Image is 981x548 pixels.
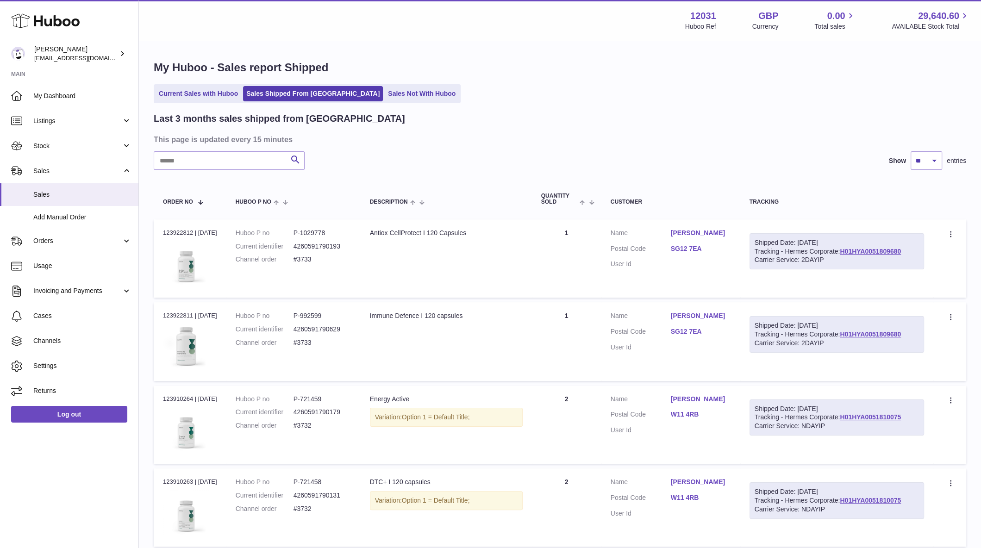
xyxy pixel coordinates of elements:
h1: My Huboo - Sales report Shipped [154,60,966,75]
a: SG12 7EA [671,327,731,336]
div: Shipped Date: [DATE] [755,238,919,247]
img: 1718696990.jpg [163,323,209,369]
div: 123910264 | [DATE] [163,395,217,403]
a: 0.00 Total sales [814,10,856,31]
strong: 12031 [690,10,716,22]
div: Tracking - Hermes Corporate: [750,482,925,519]
a: H01HYA0051810075 [840,413,901,421]
div: 123922812 | [DATE] [163,229,217,237]
span: [EMAIL_ADDRESS][DOMAIN_NAME] [34,54,136,62]
span: Returns [33,386,131,395]
div: Energy Active [370,395,523,404]
div: Shipped Date: [DATE] [755,321,919,330]
dt: Huboo P no [236,311,294,320]
a: W11 4RB [671,410,731,419]
dt: Channel order [236,338,294,347]
span: AVAILABLE Stock Total [892,22,970,31]
div: Shipped Date: [DATE] [755,487,919,496]
dt: Current identifier [236,491,294,500]
td: 2 [532,468,601,547]
dd: #3733 [294,255,351,264]
td: 2 [532,386,601,464]
span: Add Manual Order [33,213,131,222]
img: 120311718620566.jpg [163,489,209,536]
dt: Postal Code [611,244,671,255]
div: [PERSON_NAME] [34,45,118,62]
img: admin@makewellforyou.com [11,47,25,61]
dd: #3733 [294,338,351,347]
div: Antiox CellProtect I 120 Capsules [370,229,523,237]
span: Huboo P no [236,199,271,205]
span: Orders [33,237,122,245]
span: Channels [33,336,131,345]
img: 120311718620495.jpg [163,406,209,452]
div: 123922811 | [DATE] [163,311,217,320]
span: Order No [163,199,193,205]
div: Carrier Service: 2DAYIP [755,339,919,348]
dd: P-992599 [294,311,351,320]
dt: Huboo P no [236,229,294,237]
div: Customer [611,199,731,205]
dt: Name [611,478,671,489]
dt: Huboo P no [236,395,294,404]
td: 1 [532,302,601,380]
span: Usage [33,262,131,270]
dt: Name [611,229,671,240]
dd: #3732 [294,504,351,513]
dt: Channel order [236,421,294,430]
a: Sales Not With Huboo [385,86,459,101]
span: 29,640.60 [918,10,959,22]
span: My Dashboard [33,92,131,100]
a: [PERSON_NAME] [671,311,731,320]
dd: P-721458 [294,478,351,486]
dd: P-1029778 [294,229,351,237]
a: Log out [11,406,127,423]
td: 1 [532,219,601,298]
span: Sales [33,167,122,175]
dt: User Id [611,426,671,435]
a: Sales Shipped From [GEOGRAPHIC_DATA] [243,86,383,101]
div: Carrier Service: NDAYIP [755,422,919,430]
dt: Name [611,311,671,323]
a: H01HYA0051809680 [840,330,901,338]
span: Total sales [814,22,856,31]
a: [PERSON_NAME] [671,229,731,237]
div: Shipped Date: [DATE] [755,405,919,413]
div: Immune Defence I 120 capsules [370,311,523,320]
dt: Current identifier [236,408,294,417]
div: Currency [752,22,779,31]
span: Quantity Sold [541,193,578,205]
dt: User Id [611,509,671,518]
dd: 4260591790629 [294,325,351,334]
dt: User Id [611,260,671,268]
span: Stock [33,142,122,150]
div: Tracking [750,199,925,205]
dd: 4260591790131 [294,491,351,500]
dt: Current identifier [236,242,294,251]
dt: User Id [611,343,671,352]
span: entries [947,156,966,165]
label: Show [889,156,906,165]
dt: Postal Code [611,493,671,504]
dt: Channel order [236,255,294,264]
dt: Postal Code [611,327,671,338]
div: Carrier Service: 2DAYIP [755,255,919,264]
h3: This page is updated every 15 minutes [154,134,964,144]
div: Carrier Service: NDAYIP [755,505,919,514]
dd: #3732 [294,421,351,430]
a: [PERSON_NAME] [671,395,731,404]
dd: 4260591790179 [294,408,351,417]
span: Option 1 = Default Title; [402,497,470,504]
a: SG12 7EA [671,244,731,253]
dt: Postal Code [611,410,671,421]
dd: 4260591790193 [294,242,351,251]
span: 0.00 [827,10,845,22]
span: Cases [33,311,131,320]
div: Huboo Ref [685,22,716,31]
dt: Current identifier [236,325,294,334]
span: Description [370,199,408,205]
h2: Last 3 months sales shipped from [GEOGRAPHIC_DATA] [154,112,405,125]
dd: P-721459 [294,395,351,404]
a: 29,640.60 AVAILABLE Stock Total [892,10,970,31]
a: W11 4RB [671,493,731,502]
